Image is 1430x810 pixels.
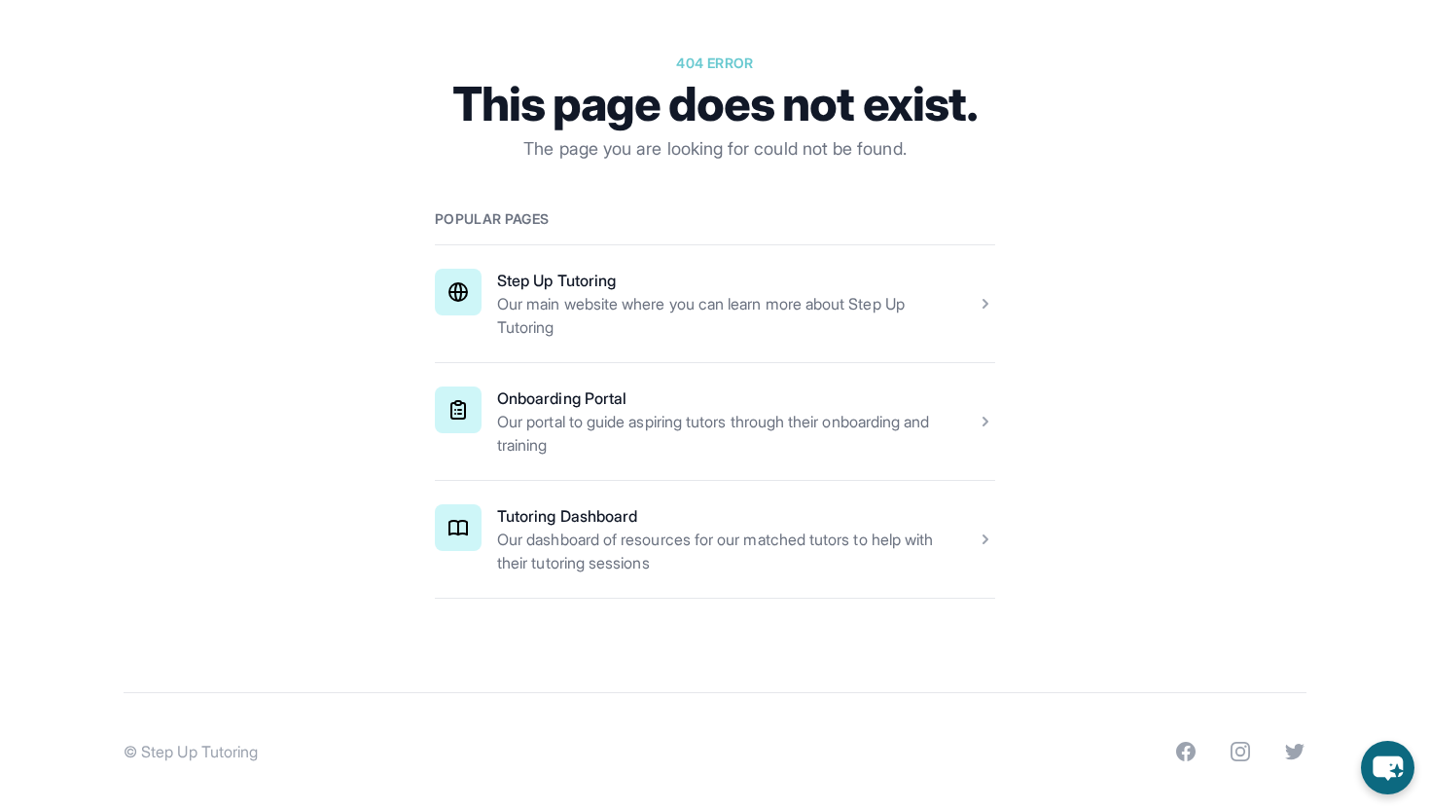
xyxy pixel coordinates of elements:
a: Tutoring Dashboard [497,506,637,526]
button: chat-button [1361,741,1414,794]
a: Step Up Tutoring [497,271,616,290]
p: The page you are looking for could not be found. [435,135,995,163]
p: © Step Up Tutoring [124,740,258,763]
h2: Popular pages [435,209,995,229]
h1: This page does not exist. [435,81,995,128]
p: 404 error [435,54,995,73]
a: Onboarding Portal [497,388,626,408]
